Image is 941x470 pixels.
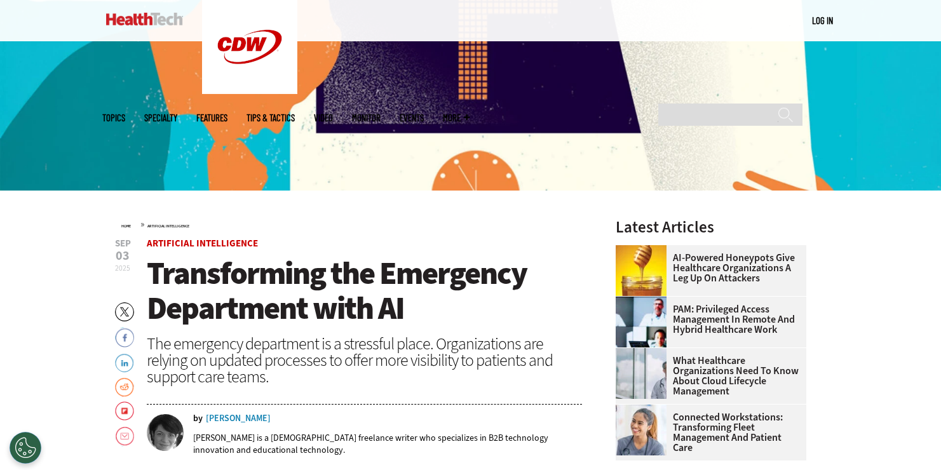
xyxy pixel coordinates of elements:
span: 2025 [115,263,130,273]
span: 03 [115,250,131,262]
span: More [443,113,470,123]
a: MonITor [352,113,381,123]
span: Specialty [144,113,177,123]
a: [PERSON_NAME] [206,414,271,423]
a: remote call with care team [616,297,673,307]
a: CDW [202,84,297,97]
a: Home [121,224,131,229]
a: Artificial Intelligence [147,224,189,229]
a: jar of honey with a honey dipper [616,245,673,255]
span: by [193,414,203,423]
a: Log in [812,15,833,26]
img: nurse smiling at patient [616,405,667,455]
a: Artificial Intelligence [147,237,258,250]
a: Connected Workstations: Transforming Fleet Management and Patient Care [616,412,799,453]
p: [PERSON_NAME] is a [DEMOGRAPHIC_DATA] freelance writer who specializes in B2B technology innovati... [193,432,583,456]
a: nurse smiling at patient [616,405,673,415]
a: AI-Powered Honeypots Give Healthcare Organizations a Leg Up on Attackers [616,253,799,283]
img: doctor in front of clouds and reflective building [616,348,667,399]
img: remote call with care team [616,297,667,347]
img: Home [106,13,183,25]
div: » [121,219,583,229]
a: What Healthcare Organizations Need To Know About Cloud Lifecycle Management [616,356,799,396]
a: PAM: Privileged Access Management in Remote and Hybrid Healthcare Work [616,304,799,335]
a: Events [400,113,424,123]
button: Open Preferences [10,432,41,464]
a: doctor in front of clouds and reflective building [616,348,673,358]
a: Tips & Tactics [247,113,295,123]
div: The emergency department is a stressful place. Organizations are relying on updated processes to ... [147,335,583,385]
h3: Latest Articles [616,219,806,235]
a: Video [314,113,333,123]
a: Features [196,113,227,123]
span: Sep [115,239,131,248]
div: Cookies Settings [10,432,41,464]
img: jar of honey with a honey dipper [616,245,667,296]
span: Topics [102,113,125,123]
div: User menu [812,14,833,27]
span: Transforming the Emergency Department with AI [147,252,527,329]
